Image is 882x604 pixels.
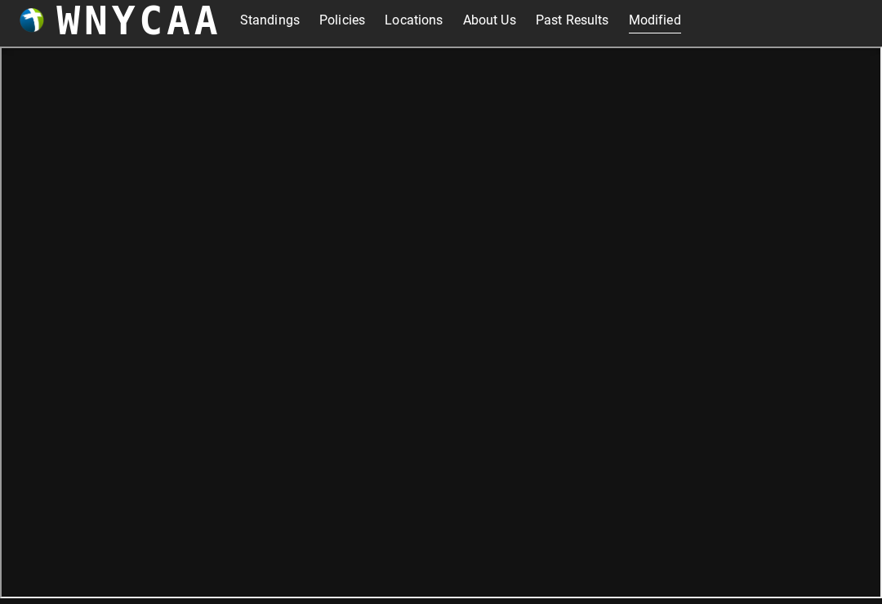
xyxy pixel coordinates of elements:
a: About Us [463,7,516,33]
img: wnycaaBall.png [20,8,44,33]
a: Standings [240,7,300,33]
a: Policies [319,7,365,33]
a: Modified [629,7,681,33]
a: Past Results [536,7,609,33]
a: Locations [385,7,443,33]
